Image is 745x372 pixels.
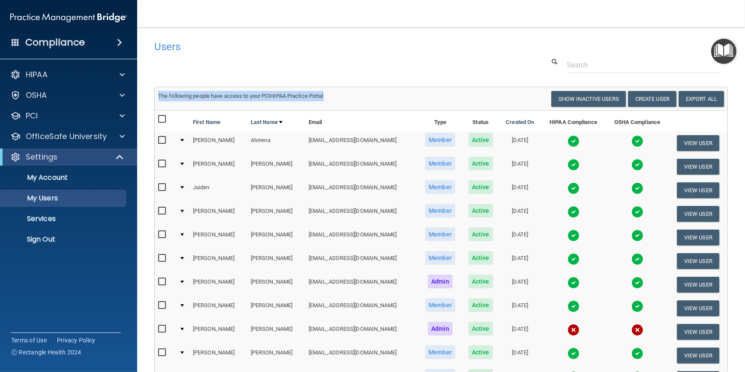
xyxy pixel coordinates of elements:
[628,91,676,107] button: Create User
[499,155,541,178] td: [DATE]
[499,344,541,367] td: [DATE]
[469,157,493,170] span: Active
[499,296,541,320] td: [DATE]
[247,178,305,202] td: [PERSON_NAME]
[499,202,541,226] td: [DATE]
[568,206,580,218] img: tick.e7d51cea.svg
[10,9,127,26] img: PMB logo
[305,155,418,178] td: [EMAIL_ADDRESS][DOMAIN_NAME]
[677,324,719,340] button: View User
[568,253,580,265] img: tick.e7d51cea.svg
[631,324,643,336] img: cross.ca9f0e7f.svg
[26,111,38,121] p: PCI
[677,206,719,222] button: View User
[541,111,606,131] th: HIPAA Compliance
[631,253,643,265] img: tick.e7d51cea.svg
[189,249,247,273] td: [PERSON_NAME]
[247,344,305,367] td: [PERSON_NAME]
[10,70,125,80] a: HIPAA
[26,131,107,142] p: OfficeSafe University
[677,253,719,269] button: View User
[189,344,247,367] td: [PERSON_NAME]
[425,180,455,194] span: Member
[462,111,499,131] th: Status
[247,202,305,226] td: [PERSON_NAME]
[499,131,541,155] td: [DATE]
[425,133,455,147] span: Member
[305,226,418,249] td: [EMAIL_ADDRESS][DOMAIN_NAME]
[568,230,580,242] img: tick.e7d51cea.svg
[469,322,493,336] span: Active
[631,230,643,242] img: tick.e7d51cea.svg
[568,277,580,289] img: tick.e7d51cea.svg
[154,41,484,52] h4: Users
[189,296,247,320] td: [PERSON_NAME]
[425,204,455,218] span: Member
[551,91,626,107] button: Show Inactive Users
[305,111,418,131] th: Email
[418,111,462,131] th: Type
[499,320,541,344] td: [DATE]
[10,90,125,100] a: OSHA
[247,296,305,320] td: [PERSON_NAME]
[679,91,724,107] a: Export All
[189,155,247,178] td: [PERSON_NAME]
[6,194,123,203] p: My Users
[189,178,247,202] td: Jaiden
[631,159,643,171] img: tick.e7d51cea.svg
[677,300,719,316] button: View User
[677,159,719,175] button: View User
[189,273,247,296] td: [PERSON_NAME]
[568,159,580,171] img: tick.e7d51cea.svg
[425,227,455,241] span: Member
[469,133,493,147] span: Active
[305,296,418,320] td: [EMAIL_ADDRESS][DOMAIN_NAME]
[631,182,643,194] img: tick.e7d51cea.svg
[499,249,541,273] td: [DATE]
[305,131,418,155] td: [EMAIL_ADDRESS][DOMAIN_NAME]
[247,249,305,273] td: [PERSON_NAME]
[158,93,324,99] span: The following people have access to your PCIHIPAA Practice Portal
[499,226,541,249] td: [DATE]
[568,182,580,194] img: tick.e7d51cea.svg
[469,204,493,218] span: Active
[469,251,493,265] span: Active
[10,111,125,121] a: PCI
[606,111,669,131] th: OSHA Compliance
[469,180,493,194] span: Active
[247,226,305,249] td: [PERSON_NAME]
[57,336,96,345] a: Privacy Policy
[469,275,493,288] span: Active
[6,235,123,244] p: Sign Out
[425,157,455,170] span: Member
[506,117,534,127] a: Created On
[305,273,418,296] td: [EMAIL_ADDRESS][DOMAIN_NAME]
[6,173,123,182] p: My Account
[677,230,719,245] button: View User
[189,320,247,344] td: [PERSON_NAME]
[26,152,57,162] p: Settings
[631,135,643,147] img: tick.e7d51cea.svg
[428,322,453,336] span: Admin
[26,90,47,100] p: OSHA
[677,135,719,151] button: View User
[469,298,493,312] span: Active
[568,135,580,147] img: tick.e7d51cea.svg
[568,324,580,336] img: cross.ca9f0e7f.svg
[10,152,124,162] a: Settings
[425,345,455,359] span: Member
[568,348,580,360] img: tick.e7d51cea.svg
[6,215,123,223] p: Services
[499,178,541,202] td: [DATE]
[189,226,247,249] td: [PERSON_NAME]
[711,39,736,64] button: Open Resource Center
[305,249,418,273] td: [EMAIL_ADDRESS][DOMAIN_NAME]
[677,348,719,363] button: View User
[631,277,643,289] img: tick.e7d51cea.svg
[568,300,580,312] img: tick.e7d51cea.svg
[425,298,455,312] span: Member
[428,275,453,288] span: Admin
[469,227,493,241] span: Active
[247,131,305,155] td: Alvirena
[189,202,247,226] td: [PERSON_NAME]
